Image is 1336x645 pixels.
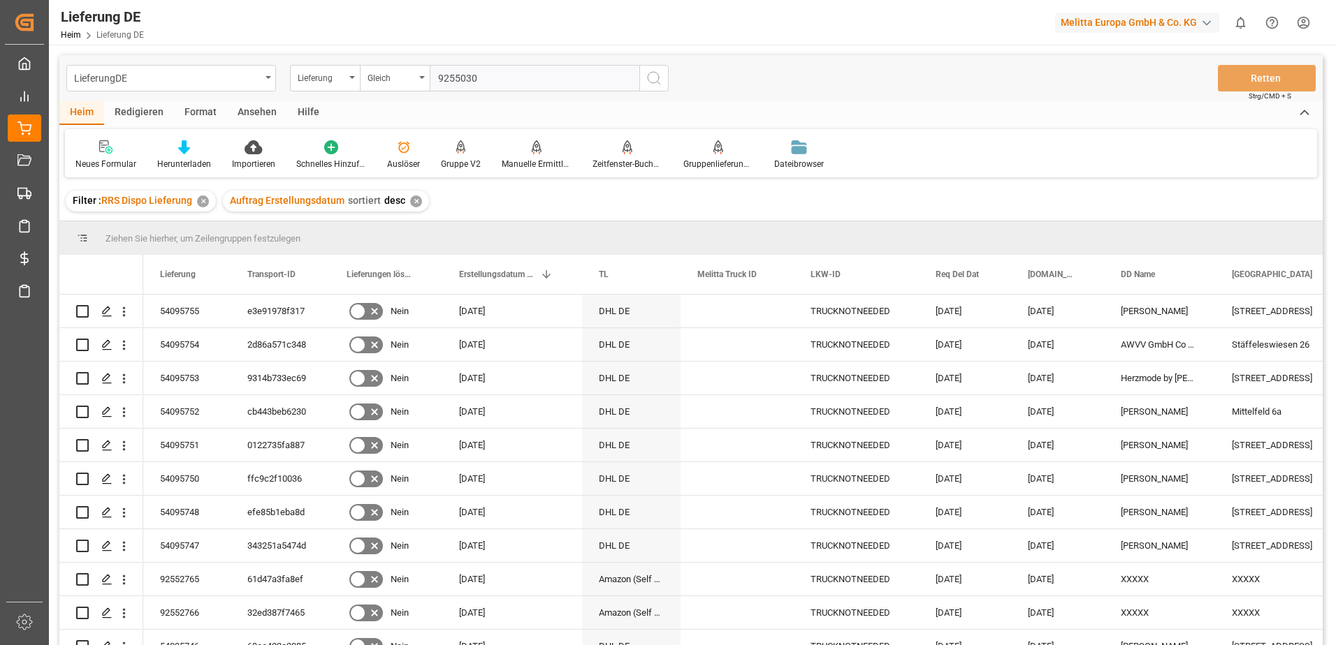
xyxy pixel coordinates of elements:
[59,328,143,362] div: Drücken Sie die Leertaste, um diese Zeile auszuwählen.
[106,233,300,244] span: Ziehen Sie hierher, um Zeilengruppen festzulegen
[1104,563,1215,595] div: XXXXX
[1225,7,1256,38] button: 0 neue Benachrichtigungen anzeigen
[919,462,1011,495] div: [DATE]
[160,269,196,279] span: Lieferung
[387,158,420,170] div: Auslöser
[230,195,344,206] span: Auftrag Erstellungsdatum
[143,328,231,361] div: 54095754
[1104,462,1215,495] div: [PERSON_NAME]
[1104,328,1215,361] div: AWVV GmbH Co KG
[794,462,919,495] div: TRUCKNOTNEEDED
[1104,429,1215,461] div: [PERSON_NAME]
[231,529,330,562] div: 343251a5474d
[441,158,481,170] div: Gruppe V2
[59,462,143,496] div: Drücken Sie die Leertaste, um diese Zeile auszuwählen.
[459,269,535,279] span: Erstellungsdatum des Auftrags
[59,429,143,462] div: Drücken Sie die Leertaste, um diese Zeile auszuwählen.
[1121,269,1155,279] span: DD Name
[391,396,409,428] span: Nein
[794,596,919,629] div: TRUCKNOTNEEDED
[296,158,366,170] div: Schnelles Hinzufügen
[360,65,430,91] button: Menü öffnen
[1011,429,1104,461] div: [DATE]
[1104,362,1215,394] div: Herzmode by [PERSON_NAME]
[391,563,409,595] span: Nein
[143,496,231,528] div: 54095748
[59,362,143,395] div: Drücken Sie die Leertaste, um diese Zeile auszuwählen.
[919,563,1011,595] div: [DATE]
[231,596,330,629] div: 32ed387f7465
[442,295,582,327] div: [DATE]
[683,158,753,170] div: Gruppenlieferungen
[794,529,919,562] div: TRUCKNOTNEEDED
[593,158,662,170] div: Zeitfenster-Buchungsbericht
[1104,529,1215,562] div: [PERSON_NAME]
[59,295,143,328] div: Drücken Sie die Leertaste, um diese Zeile auszuwählen.
[639,65,669,91] button: Schaltfläche "Suchen"
[391,496,409,528] span: Nein
[231,295,330,327] div: e3e91978f317
[61,6,144,27] div: Lieferung DE
[936,269,979,279] span: Req Del Dat
[1104,496,1215,528] div: [PERSON_NAME]
[774,158,824,170] div: Dateibrowser
[502,158,572,170] div: Manuelle Ermittlung der Verpackungsart
[391,597,409,629] span: Nein
[919,295,1011,327] div: [DATE]
[1104,295,1215,327] div: [PERSON_NAME]
[1104,596,1215,629] div: XXXXX
[919,395,1011,428] div: [DATE]
[1028,269,1075,279] span: [DOMAIN_NAME] Dat
[1011,395,1104,428] div: [DATE]
[143,462,231,495] div: 54095750
[391,295,409,327] span: Nein
[1104,395,1215,428] div: [PERSON_NAME]
[1218,65,1316,91] button: Retten
[1249,91,1291,101] span: Strg/CMD + S
[1061,15,1197,30] font: Melitta Europa GmbH & Co. KG
[59,529,143,563] div: Drücken Sie die Leertaste, um diese Zeile auszuwählen.
[582,295,681,327] div: DHL DE
[794,496,919,528] div: TRUCKNOTNEEDED
[391,530,409,562] span: Nein
[582,462,681,495] div: DHL DE
[143,596,231,629] div: 92552766
[143,395,231,428] div: 54095752
[442,462,582,495] div: [DATE]
[59,563,143,596] div: Drücken Sie die Leertaste, um diese Zeile auszuwählen.
[1256,7,1288,38] button: Hilfe-Center
[347,269,413,279] span: Lieferungen löschen
[582,596,681,629] div: Amazon (Self Pickup)
[794,395,919,428] div: TRUCKNOTNEEDED
[1011,529,1104,562] div: [DATE]
[1011,462,1104,495] div: [DATE]
[1232,269,1312,279] span: [GEOGRAPHIC_DATA]
[59,395,143,429] div: Drücken Sie die Leertaste, um diese Zeile auszuwählen.
[227,101,287,125] div: Ansehen
[348,195,381,206] span: sortiert
[59,496,143,529] div: Drücken Sie die Leertaste, um diese Zeile auszuwählen.
[442,563,582,595] div: [DATE]
[794,563,919,595] div: TRUCKNOTNEEDED
[174,101,227,125] div: Format
[1011,596,1104,629] div: [DATE]
[231,563,330,595] div: 61d47a3fa8ef
[919,429,1011,461] div: [DATE]
[599,269,609,279] span: TL
[143,295,231,327] div: 54095755
[582,362,681,394] div: DHL DE
[442,496,582,528] div: [DATE]
[143,362,231,394] div: 54095753
[59,101,104,125] div: Heim
[61,30,81,40] a: Heim
[1011,362,1104,394] div: [DATE]
[794,328,919,361] div: TRUCKNOTNEEDED
[811,269,841,279] span: LKW-ID
[442,362,582,394] div: [DATE]
[143,563,231,595] div: 92552765
[384,195,405,206] span: desc
[391,362,409,394] span: Nein
[582,563,681,595] div: Amazon (Self Pickup)
[919,328,1011,361] div: [DATE]
[104,101,174,125] div: Redigieren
